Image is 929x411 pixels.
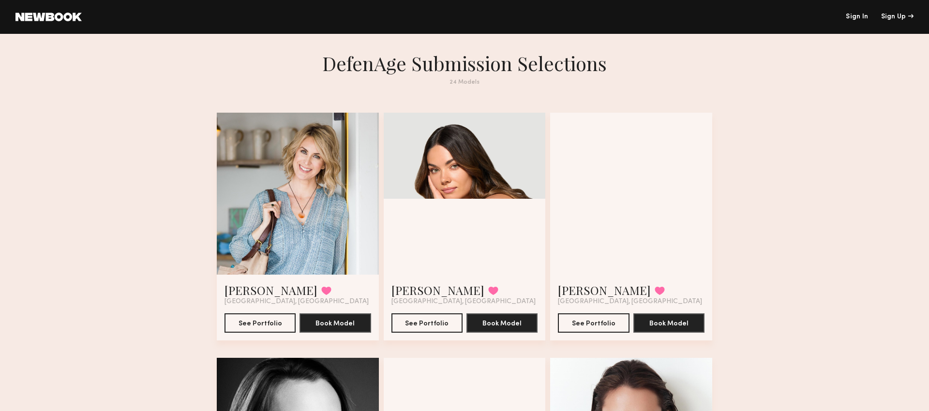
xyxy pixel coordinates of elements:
[391,282,484,298] a: [PERSON_NAME]
[558,282,651,298] a: [PERSON_NAME]
[558,313,629,333] button: See Portfolio
[225,282,317,298] a: [PERSON_NAME]
[558,298,702,306] span: [GEOGRAPHIC_DATA], [GEOGRAPHIC_DATA]
[466,313,538,333] button: Book Model
[290,51,639,75] h1: DefenAge Submission Selections
[391,298,536,306] span: [GEOGRAPHIC_DATA], [GEOGRAPHIC_DATA]
[881,14,914,20] div: Sign Up
[391,313,463,333] button: See Portfolio
[225,298,369,306] span: [GEOGRAPHIC_DATA], [GEOGRAPHIC_DATA]
[290,79,639,86] div: 24 Models
[225,313,296,333] button: See Portfolio
[633,313,704,333] button: Book Model
[633,319,704,327] a: Book Model
[300,319,371,327] a: Book Model
[466,319,538,327] a: Book Model
[846,14,868,20] a: Sign In
[300,313,371,333] button: Book Model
